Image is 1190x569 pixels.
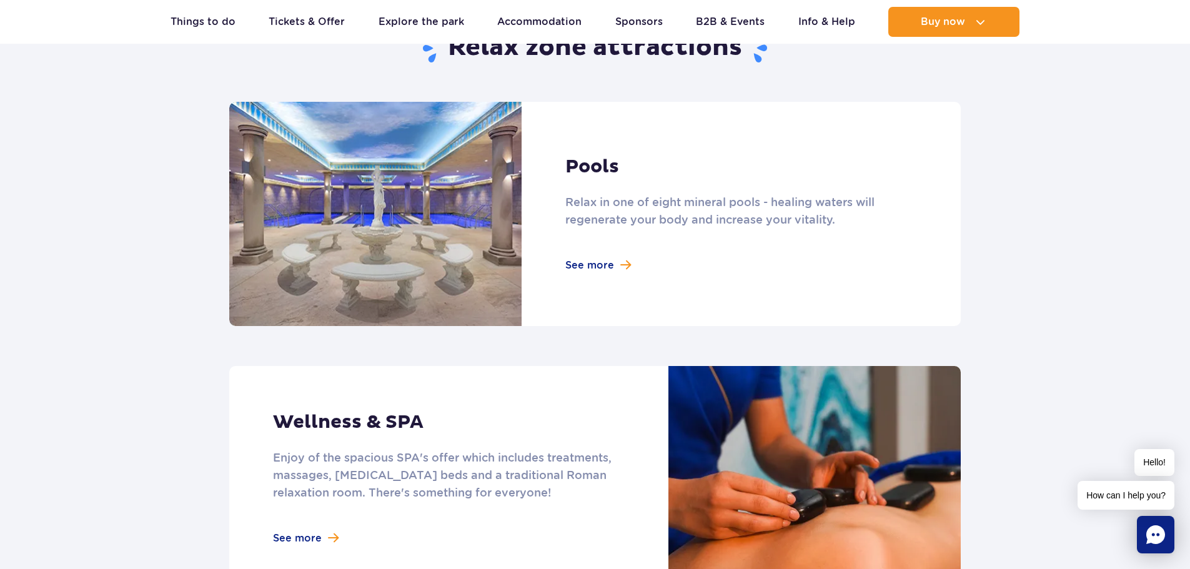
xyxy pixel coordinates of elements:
a: Explore the park [379,7,464,37]
span: How can I help you? [1078,481,1174,510]
a: Tickets & Offer [269,7,345,37]
a: Accommodation [497,7,582,37]
a: B2B & Events [696,7,765,37]
div: Chat [1137,516,1174,553]
span: Buy now [921,16,965,27]
span: Hello! [1134,449,1174,476]
a: Info & Help [798,7,855,37]
button: Buy now [888,7,1019,37]
a: Sponsors [615,7,663,37]
a: Things to do [171,7,236,37]
h2: Relax zone attractions [229,32,961,64]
